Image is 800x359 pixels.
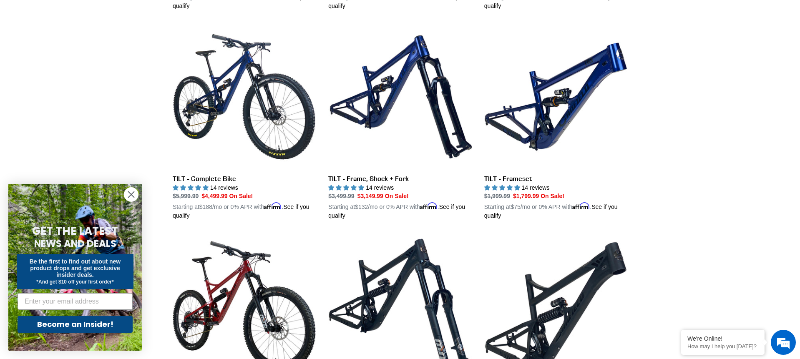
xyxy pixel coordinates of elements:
[687,335,758,342] div: We're Online!
[34,237,116,250] span: NEWS AND DEALS
[30,258,121,278] span: Be the first to find out about new product drops and get exclusive insider deals.
[18,316,133,333] button: Become an Insider!
[18,293,133,310] input: Enter your email address
[32,223,118,238] span: GET THE LATEST
[687,343,758,349] p: How may I help you today?
[124,187,138,202] button: Close dialog
[36,279,113,285] span: *And get $10 off your first order*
